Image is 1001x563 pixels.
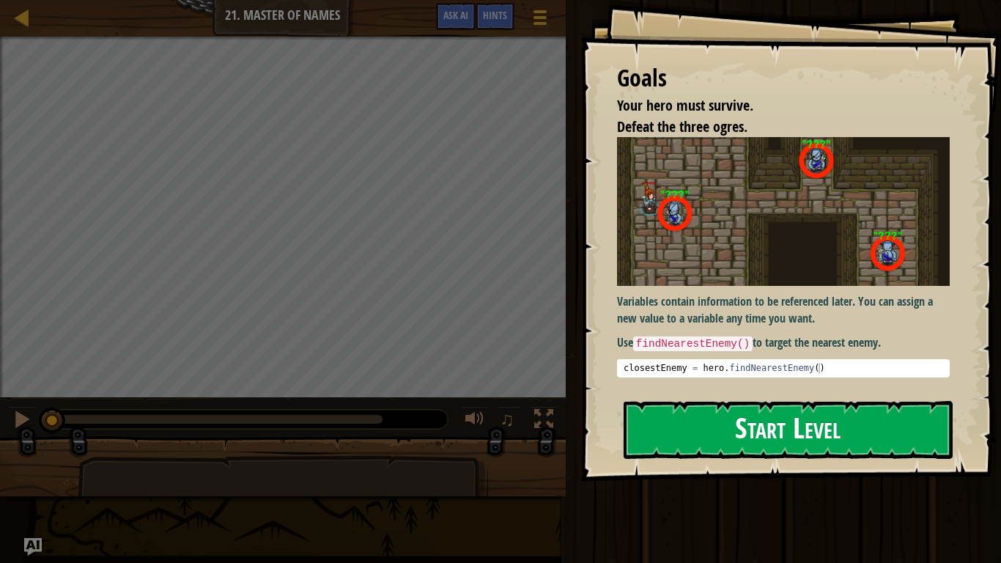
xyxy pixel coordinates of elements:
span: Defeat the three ogres. [617,117,747,136]
p: Variables contain information to be referenced later. You can assign a new value to a variable an... [617,293,950,327]
button: Start Level [624,401,953,459]
button: Adjust volume [460,406,490,436]
button: Ctrl + P: Pause [7,406,37,436]
p: Use to target the nearest enemy. [617,334,950,352]
span: Ask AI [443,8,468,22]
button: Ask AI [436,3,476,30]
span: Hints [483,8,507,22]
button: Show game menu [522,3,558,37]
li: Defeat the three ogres. [599,117,946,138]
span: ♫ [500,408,514,430]
button: ♫ [497,406,522,436]
div: Goals [617,62,950,95]
img: Master of names [617,137,950,286]
code: findNearestEnemy() [633,336,753,351]
button: Toggle fullscreen [529,406,558,436]
button: Ask AI [24,538,42,556]
span: Your hero must survive. [617,95,753,115]
li: Your hero must survive. [599,95,946,117]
